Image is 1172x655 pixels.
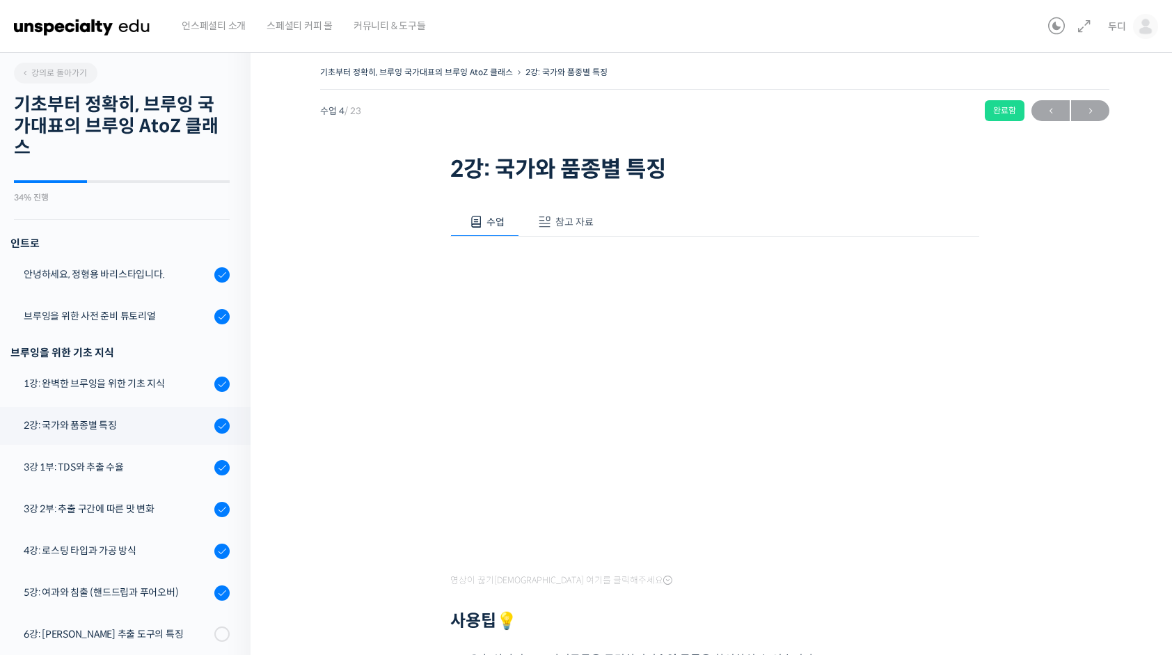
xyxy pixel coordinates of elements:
div: 3강 2부: 추출 구간에 따른 맛 변화 [24,501,210,516]
strong: 💡 [496,610,517,631]
span: 영상이 끊기[DEMOGRAPHIC_DATA] 여기를 클릭해주세요 [450,575,672,586]
span: → [1071,102,1109,120]
div: 5강: 여과와 침출 (핸드드립과 푸어오버) [24,585,210,600]
div: 브루잉을 위한 기초 지식 [10,343,230,362]
h1: 2강: 국가와 품종별 특징 [450,156,979,182]
span: 두디 [1108,20,1126,33]
span: ← [1031,102,1070,120]
div: 3강 1부: TDS와 추출 수율 [24,459,210,475]
h2: 기초부터 정확히, 브루잉 국가대표의 브루잉 AtoZ 클래스 [14,94,230,159]
div: 34% 진행 [14,194,230,202]
span: 수업 [486,216,505,228]
div: 6강: [PERSON_NAME] 추출 도구의 특징 [24,626,210,642]
strong: 사용팁 [450,610,517,631]
div: 안녕하세요, 정형용 바리스타입니다. [24,267,210,282]
span: 참고 자료 [555,216,594,228]
a: ←이전 [1031,100,1070,121]
a: 다음→ [1071,100,1109,121]
h3: 인트로 [10,234,230,253]
span: / 23 [345,105,361,117]
div: 완료함 [985,100,1024,121]
div: 2강: 국가와 품종별 특징 [24,418,210,433]
span: 강의로 돌아가기 [21,68,87,78]
div: 4강: 로스팅 타입과 가공 방식 [24,543,210,558]
div: 브루잉을 위한 사전 준비 튜토리얼 [24,308,210,324]
div: 1강: 완벽한 브루잉을 위한 기초 지식 [24,376,210,391]
a: 2강: 국가와 품종별 특징 [525,67,608,77]
a: 강의로 돌아가기 [14,63,97,84]
span: 수업 4 [320,106,361,116]
a: 기초부터 정확히, 브루잉 국가대표의 브루잉 AtoZ 클래스 [320,67,513,77]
